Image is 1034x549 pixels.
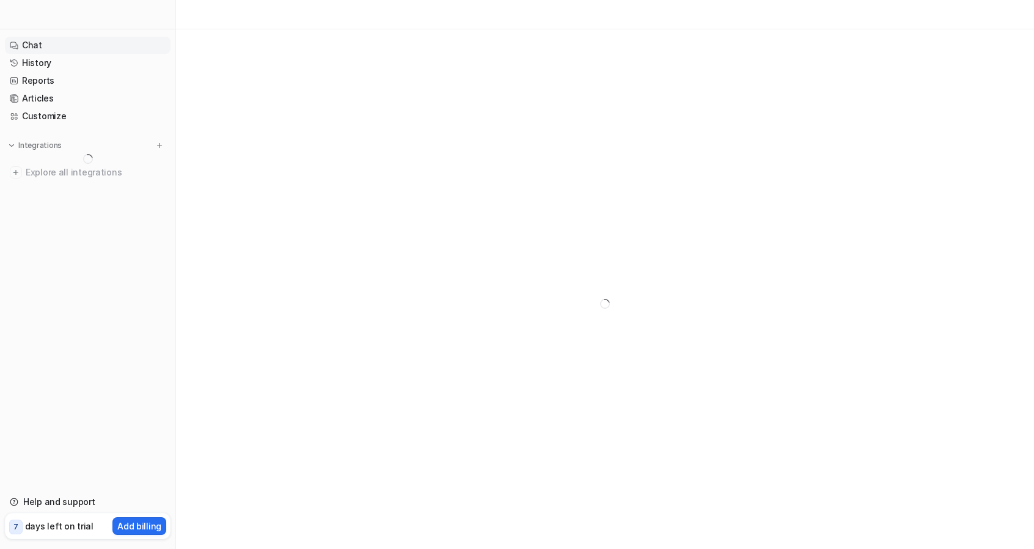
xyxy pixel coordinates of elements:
button: Add billing [112,517,166,535]
button: Integrations [5,139,65,152]
img: expand menu [7,141,16,150]
a: Explore all integrations [5,164,170,181]
a: Customize [5,108,170,125]
p: days left on trial [25,520,94,532]
p: 7 [13,521,18,532]
a: Chat [5,37,170,54]
p: Integrations [18,141,62,150]
a: Reports [5,72,170,89]
a: Help and support [5,493,170,510]
a: History [5,54,170,72]
img: menu_add.svg [155,141,164,150]
p: Add billing [117,520,161,532]
a: Articles [5,90,170,107]
img: explore all integrations [10,166,22,179]
span: Explore all integrations [26,163,166,182]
